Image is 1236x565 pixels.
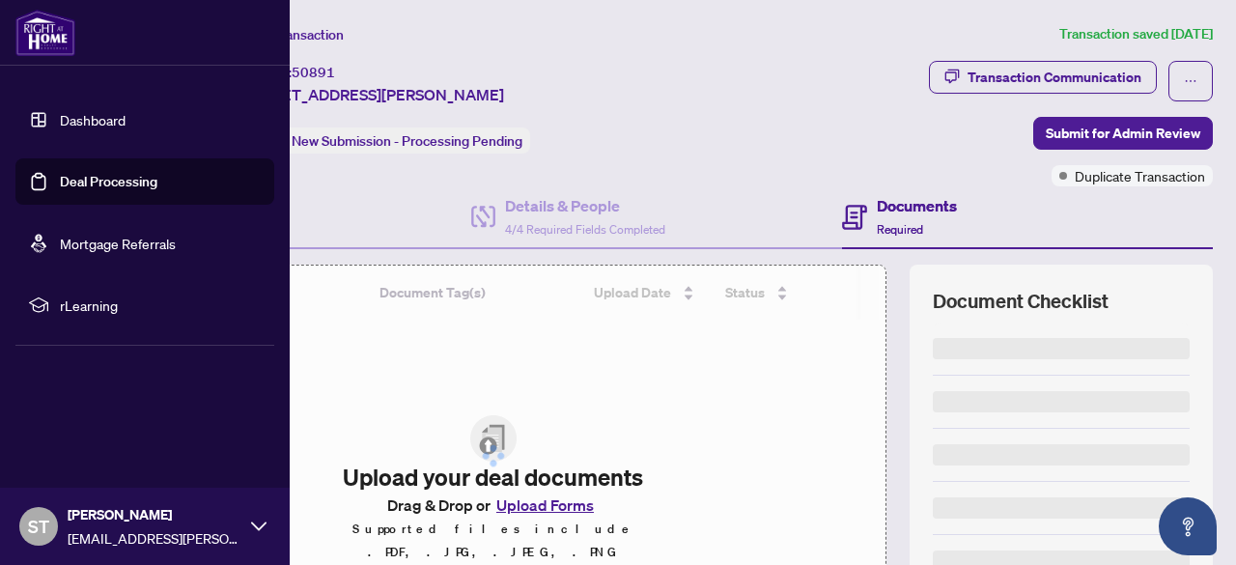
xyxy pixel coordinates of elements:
span: Document Checklist [933,288,1109,315]
button: Submit for Admin Review [1033,117,1213,150]
span: Required [877,222,923,237]
a: Deal Processing [60,173,157,190]
span: ellipsis [1184,74,1197,88]
span: 50891 [292,64,335,81]
button: Transaction Communication [929,61,1157,94]
a: Mortgage Referrals [60,235,176,252]
button: Open asap [1159,497,1217,555]
span: rLearning [60,295,261,316]
div: Transaction Communication [968,62,1141,93]
img: logo [15,10,75,56]
h4: Details & People [505,194,665,217]
a: Dashboard [60,111,126,128]
div: Status: [239,127,530,154]
span: [PERSON_NAME] [68,504,241,525]
span: [EMAIL_ADDRESS][PERSON_NAME][DOMAIN_NAME] [68,527,241,549]
span: View Transaction [240,26,344,43]
span: 4/4 Required Fields Completed [505,222,665,237]
span: New Submission - Processing Pending [292,132,522,150]
h4: Documents [877,194,957,217]
span: [STREET_ADDRESS][PERSON_NAME] [239,83,504,106]
span: Duplicate Transaction [1075,165,1205,186]
span: ST [28,513,49,540]
article: Transaction saved [DATE] [1059,23,1213,45]
span: Submit for Admin Review [1046,118,1200,149]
